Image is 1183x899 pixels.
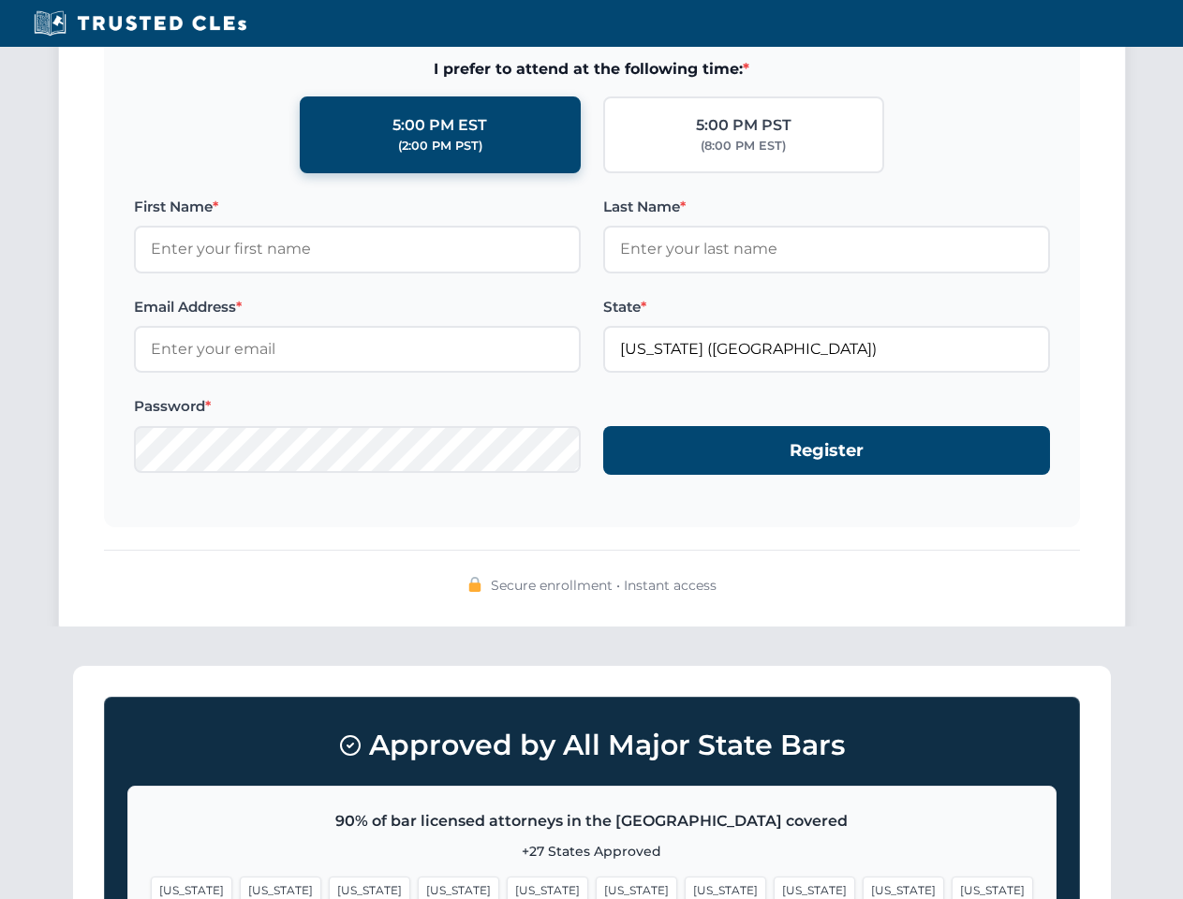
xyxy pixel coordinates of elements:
[603,226,1050,273] input: Enter your last name
[701,137,786,155] div: (8:00 PM EST)
[134,226,581,273] input: Enter your first name
[151,809,1033,833] p: 90% of bar licensed attorneys in the [GEOGRAPHIC_DATA] covered
[398,137,482,155] div: (2:00 PM PST)
[603,196,1050,218] label: Last Name
[134,296,581,318] label: Email Address
[127,720,1057,771] h3: Approved by All Major State Bars
[696,113,791,138] div: 5:00 PM PST
[28,9,252,37] img: Trusted CLEs
[392,113,487,138] div: 5:00 PM EST
[134,57,1050,81] span: I prefer to attend at the following time:
[151,841,1033,862] p: +27 States Approved
[603,296,1050,318] label: State
[491,575,717,596] span: Secure enrollment • Instant access
[134,326,581,373] input: Enter your email
[603,326,1050,373] input: California (CA)
[467,577,482,592] img: 🔒
[134,395,581,418] label: Password
[603,426,1050,476] button: Register
[134,196,581,218] label: First Name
